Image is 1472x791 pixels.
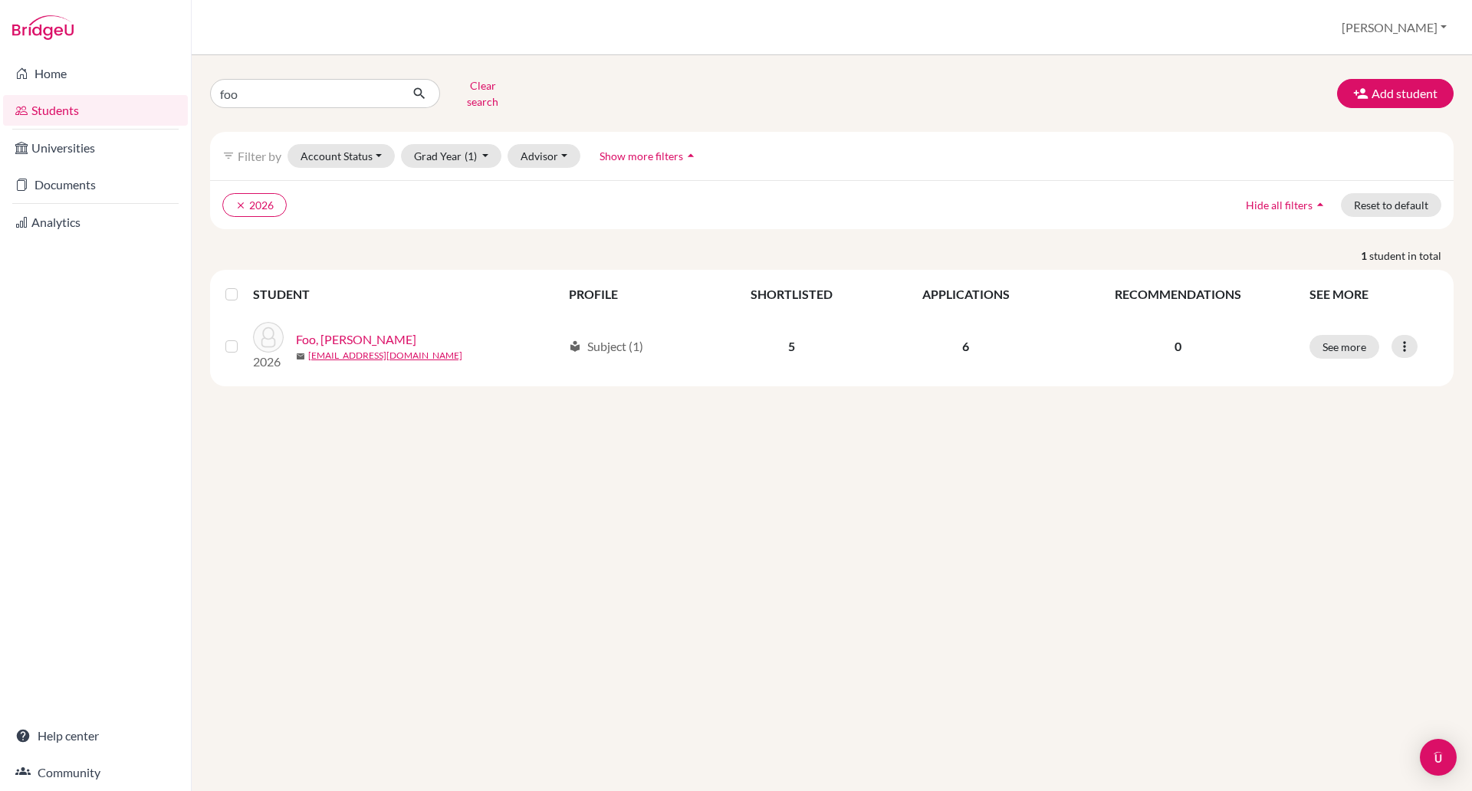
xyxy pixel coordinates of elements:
button: [PERSON_NAME] [1335,13,1454,42]
th: SHORTLISTED [707,276,876,313]
button: Hide all filtersarrow_drop_up [1233,193,1341,217]
td: 5 [707,313,876,380]
td: 6 [876,313,1055,380]
input: Find student by name... [210,79,400,108]
a: Help center [3,720,188,751]
button: Reset to default [1341,193,1441,217]
i: arrow_drop_up [683,148,698,163]
a: [EMAIL_ADDRESS][DOMAIN_NAME] [308,349,462,363]
button: Show more filtersarrow_drop_up [586,144,711,168]
button: See more [1309,335,1379,359]
p: 2026 [253,353,284,371]
th: RECOMMENDATIONS [1056,276,1300,313]
strong: 1 [1361,248,1369,264]
button: Advisor [508,144,580,168]
th: APPLICATIONS [876,276,1055,313]
a: Community [3,757,188,788]
img: Foo, Sheryl [253,322,284,353]
span: student in total [1369,248,1454,264]
a: Students [3,95,188,126]
span: mail [296,352,305,361]
a: Home [3,58,188,89]
i: filter_list [222,149,235,162]
i: clear [235,200,246,211]
span: Show more filters [600,149,683,162]
a: Documents [3,169,188,200]
button: Grad Year(1) [401,144,502,168]
span: Filter by [238,149,281,163]
button: Add student [1337,79,1454,108]
span: local_library [569,340,581,353]
a: Foo, [PERSON_NAME] [296,330,416,349]
a: Analytics [3,207,188,238]
button: Clear search [440,74,525,113]
th: STUDENT [253,276,560,313]
p: 0 [1065,337,1291,356]
button: Account Status [287,144,395,168]
button: clear2026 [222,193,287,217]
div: Open Intercom Messenger [1420,739,1457,776]
th: SEE MORE [1300,276,1447,313]
span: (1) [465,149,477,162]
i: arrow_drop_up [1313,197,1328,212]
span: Hide all filters [1246,199,1313,212]
div: Subject (1) [569,337,643,356]
th: PROFILE [560,276,707,313]
a: Universities [3,133,188,163]
img: Bridge-U [12,15,74,40]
